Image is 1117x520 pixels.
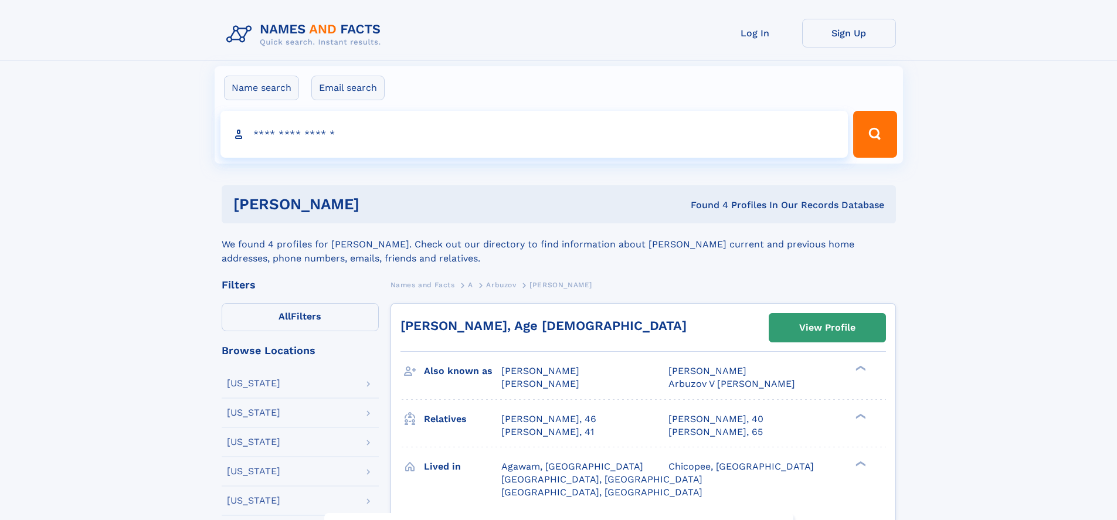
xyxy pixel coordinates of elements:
span: Arbuzov V [PERSON_NAME] [668,378,795,389]
div: [US_STATE] [227,408,280,417]
div: ❯ [853,365,867,372]
span: A [468,281,473,289]
div: We found 4 profiles for [PERSON_NAME]. Check out our directory to find information about [PERSON_... [222,223,896,266]
div: [US_STATE] [227,467,280,476]
a: Sign Up [802,19,896,47]
span: [PERSON_NAME] [501,365,579,376]
a: [PERSON_NAME], 40 [668,413,763,426]
a: [PERSON_NAME], 65 [668,426,763,439]
input: search input [220,111,848,158]
span: [PERSON_NAME] [529,281,592,289]
button: Search Button [853,111,897,158]
div: Found 4 Profiles In Our Records Database [525,199,884,212]
span: [GEOGRAPHIC_DATA], [GEOGRAPHIC_DATA] [501,474,702,485]
img: Logo Names and Facts [222,19,391,50]
div: Filters [222,280,379,290]
h3: Relatives [424,409,501,429]
a: [PERSON_NAME], 41 [501,426,594,439]
a: [PERSON_NAME], 46 [501,413,596,426]
a: Arbuzov [486,277,516,292]
h3: Also known as [424,361,501,381]
div: View Profile [799,314,855,341]
div: [US_STATE] [227,379,280,388]
a: Log In [708,19,802,47]
span: Agawam, [GEOGRAPHIC_DATA] [501,461,643,472]
h3: Lived in [424,457,501,477]
div: [US_STATE] [227,437,280,447]
span: [PERSON_NAME] [668,365,746,376]
a: [PERSON_NAME], Age [DEMOGRAPHIC_DATA] [400,318,687,333]
label: Name search [224,76,299,100]
div: [US_STATE] [227,496,280,505]
div: ❯ [853,412,867,420]
h1: [PERSON_NAME] [233,197,525,212]
label: Filters [222,303,379,331]
span: [GEOGRAPHIC_DATA], [GEOGRAPHIC_DATA] [501,487,702,498]
span: [PERSON_NAME] [501,378,579,389]
div: ❯ [853,460,867,467]
span: All [279,311,291,322]
label: Email search [311,76,385,100]
a: A [468,277,473,292]
a: View Profile [769,314,885,342]
a: Names and Facts [391,277,455,292]
div: Browse Locations [222,345,379,356]
span: Arbuzov [486,281,516,289]
span: Chicopee, [GEOGRAPHIC_DATA] [668,461,814,472]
